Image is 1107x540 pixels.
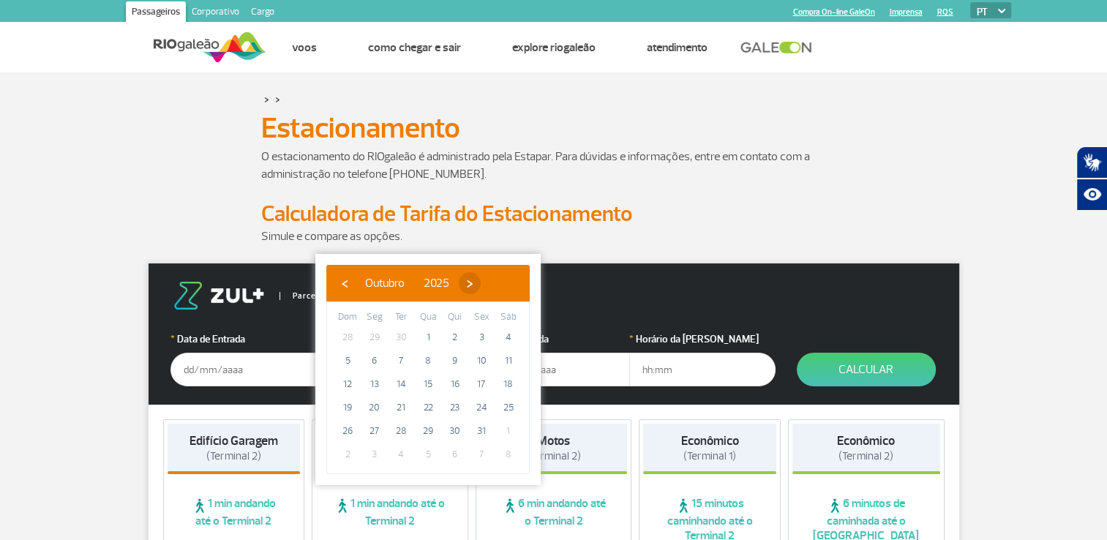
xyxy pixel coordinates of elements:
span: 20 [363,396,386,419]
span: 6 [443,443,467,466]
span: 10 [470,349,493,372]
label: Data da Saída [484,331,630,347]
span: 2 [336,443,359,466]
div: Plugin de acessibilidade da Hand Talk. [1076,146,1107,211]
p: O estacionamento do RIOgaleão é administrado pela Estapar. Para dúvidas e informações, entre em c... [261,148,847,183]
a: Como chegar e sair [368,40,461,55]
span: 4 [497,326,520,349]
bs-datepicker-container: calendar [315,254,541,485]
a: Atendimento [647,40,708,55]
button: Outubro [356,272,414,294]
span: 26 [336,419,359,443]
button: Abrir recursos assistivos. [1076,179,1107,211]
strong: Motos [537,433,570,449]
span: 21 [389,396,413,419]
input: dd/mm/aaaa [484,353,630,386]
th: weekday [334,310,361,326]
a: Explore RIOgaleão [512,40,596,55]
p: Simule e compare as opções. [261,228,847,245]
span: (Terminal 1) [683,449,736,463]
button: 2025 [414,272,459,294]
th: weekday [388,310,415,326]
button: › [459,272,481,294]
span: 7 [389,349,413,372]
span: 5 [416,443,440,466]
span: 6 min andando até o Terminal 2 [480,496,628,528]
span: (Terminal 2) [838,449,893,463]
span: 1 min andando até o Terminal 2 [168,496,301,528]
span: 30 [443,419,467,443]
span: 13 [363,372,386,396]
th: weekday [468,310,495,326]
a: Passageiros [126,1,186,25]
span: 17 [470,372,493,396]
span: 8 [497,443,520,466]
button: Calcular [797,353,936,386]
bs-datepicker-navigation-view: ​ ​ ​ [334,274,481,288]
span: 1 [497,419,520,443]
a: Voos [292,40,317,55]
span: 29 [416,419,440,443]
span: 15 [416,372,440,396]
span: 3 [363,443,386,466]
th: weekday [495,310,522,326]
th: weekday [415,310,442,326]
a: > [264,91,269,108]
strong: Econômico [681,433,739,449]
span: 2025 [424,276,449,290]
a: Corporativo [186,1,245,25]
span: 11 [497,349,520,372]
span: 23 [443,396,467,419]
span: 16 [443,372,467,396]
a: Cargo [245,1,280,25]
span: 29 [363,326,386,349]
span: 14 [389,372,413,396]
span: 12 [336,372,359,396]
span: 9 [443,349,467,372]
span: 4 [389,443,413,466]
th: weekday [441,310,468,326]
label: Data de Entrada [170,331,317,347]
input: hh:mm [629,353,776,386]
a: RQS [937,7,953,17]
h1: Estacionamento [261,116,847,140]
span: (Terminal 2) [526,449,581,463]
span: 19 [336,396,359,419]
span: 31 [470,419,493,443]
button: Abrir tradutor de língua de sinais. [1076,146,1107,179]
span: 24 [470,396,493,419]
span: 6 [363,349,386,372]
span: 30 [389,326,413,349]
span: Outubro [365,276,405,290]
img: logo-zul.png [170,282,267,310]
span: 1 min andando até o Terminal 2 [316,496,464,528]
span: 27 [363,419,386,443]
a: Imprensa [890,7,923,17]
button: ‹ [334,272,356,294]
span: 8 [416,349,440,372]
th: weekday [361,310,389,326]
h2: Calculadora de Tarifa do Estacionamento [261,200,847,228]
span: Parceiro Oficial [279,292,355,300]
input: dd/mm/aaaa [170,353,317,386]
span: 28 [336,326,359,349]
span: 7 [470,443,493,466]
span: 2 [443,326,467,349]
a: > [275,91,280,108]
strong: Econômico [837,433,895,449]
span: 18 [497,372,520,396]
span: 28 [389,419,413,443]
a: Compra On-line GaleOn [793,7,875,17]
span: 1 [416,326,440,349]
strong: Edifício Garagem [189,433,278,449]
span: 25 [497,396,520,419]
span: 3 [470,326,493,349]
span: 22 [416,396,440,419]
span: (Terminal 2) [206,449,261,463]
span: 5 [336,349,359,372]
label: Horário da [PERSON_NAME] [629,331,776,347]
